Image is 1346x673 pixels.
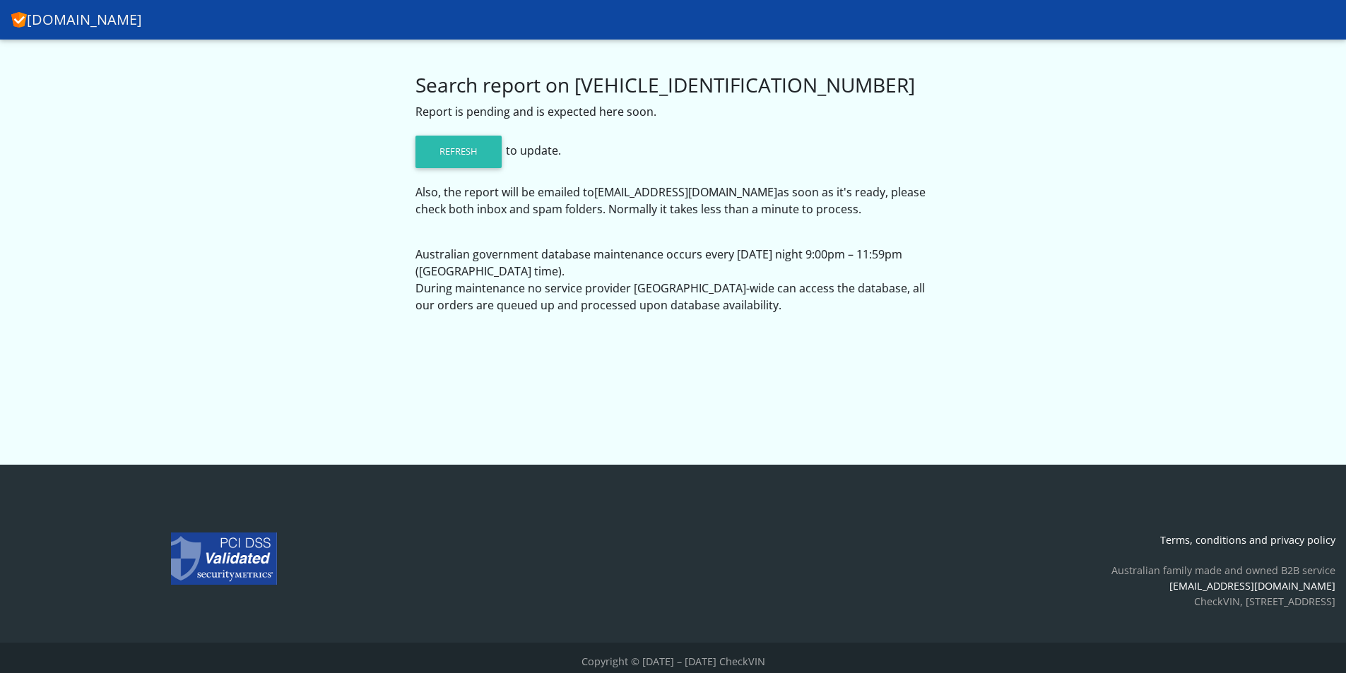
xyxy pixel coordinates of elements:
a: [DOMAIN_NAME] [11,6,142,34]
p: Australian government database maintenance occurs every [DATE] night 9:00pm – 11:59pm ([GEOGRAPHI... [415,246,931,314]
a: Terms, conditions and privacy policy [1160,533,1335,547]
p: to update. [415,131,931,172]
a: Refresh [415,136,502,168]
div: Australian family made and owned B2B service CheckVIN, [STREET_ADDRESS] [449,532,1346,609]
p: Also, the report will be emailed to [EMAIL_ADDRESS][DOMAIN_NAME] as soon as it's ready, please ch... [415,184,931,218]
h3: Search report on [VEHICLE_IDENTIFICATION_NUMBER] [415,73,931,97]
img: SecurityMetrics Credit Card Safe [171,532,277,585]
img: CarHistory.net.au logo [11,9,27,28]
p: Report is pending and is expected here soon. [415,103,931,120]
a: [EMAIL_ADDRESS][DOMAIN_NAME] [1169,579,1335,592]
